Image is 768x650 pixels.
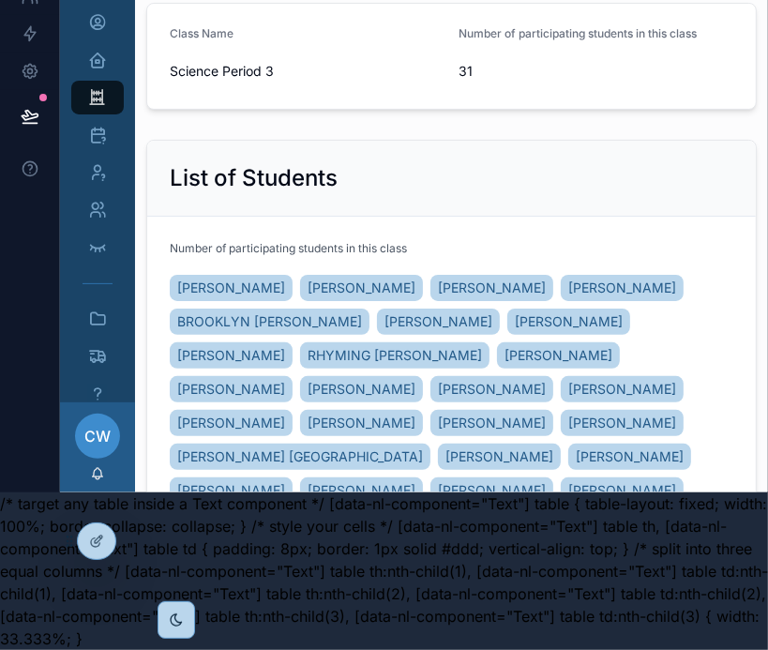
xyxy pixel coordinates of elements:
a: [PERSON_NAME] [507,309,630,335]
span: [PERSON_NAME] [308,414,415,432]
a: [PERSON_NAME] [561,275,684,301]
span: [PERSON_NAME] [568,414,676,432]
span: [PERSON_NAME] [568,380,676,399]
span: [PERSON_NAME] [576,447,684,466]
a: [PERSON_NAME] [430,477,553,504]
span: [PERSON_NAME] [308,279,415,297]
a: [PERSON_NAME] [377,309,500,335]
a: [PERSON_NAME] [170,477,293,504]
a: [PERSON_NAME] [300,410,423,436]
span: BROOKLYN [PERSON_NAME] [177,312,362,331]
a: [PERSON_NAME] [430,275,553,301]
span: Number of participating students in this class [459,26,698,40]
span: Number of participating students in this class [170,241,407,256]
a: [PERSON_NAME] [561,410,684,436]
a: [PERSON_NAME] [300,477,423,504]
h2: List of Students [170,163,338,193]
a: BROOKLYN [PERSON_NAME] [170,309,369,335]
span: [PERSON_NAME] [GEOGRAPHIC_DATA] [177,447,423,466]
a: [PERSON_NAME] [568,444,691,470]
a: [PERSON_NAME] [300,376,423,402]
a: [PERSON_NAME] [561,376,684,402]
a: [PERSON_NAME] [438,444,561,470]
a: [PERSON_NAME] [430,376,553,402]
span: [PERSON_NAME] [177,279,285,297]
span: 31 [459,62,734,81]
a: [PERSON_NAME] [300,275,423,301]
span: [PERSON_NAME] [177,414,285,432]
span: RHYMING [PERSON_NAME] [308,346,482,365]
span: [PERSON_NAME] [177,481,285,500]
span: [PERSON_NAME] [308,380,415,399]
span: [PERSON_NAME] [438,279,546,297]
span: [PERSON_NAME] [308,481,415,500]
span: [PERSON_NAME] [515,312,623,331]
span: [PERSON_NAME] [384,312,492,331]
span: [PERSON_NAME] [177,346,285,365]
a: [PERSON_NAME] [GEOGRAPHIC_DATA] [170,444,430,470]
span: Science Period 3 [170,62,444,81]
a: [PERSON_NAME] [170,342,293,369]
a: [PERSON_NAME] [561,477,684,504]
span: [PERSON_NAME] [438,481,546,500]
span: [PERSON_NAME] [438,414,546,432]
a: RHYMING [PERSON_NAME] [300,342,489,369]
span: Class Name [170,26,233,40]
a: [PERSON_NAME] [430,410,553,436]
span: [PERSON_NAME] [177,380,285,399]
a: [PERSON_NAME] [170,376,293,402]
a: [PERSON_NAME] [170,275,293,301]
span: [PERSON_NAME] [568,279,676,297]
a: [PERSON_NAME] [170,410,293,436]
span: CW [84,425,111,447]
span: [PERSON_NAME] [504,346,612,365]
a: [PERSON_NAME] [497,342,620,369]
span: [PERSON_NAME] [445,447,553,466]
span: [PERSON_NAME] [438,380,546,399]
span: [PERSON_NAME] [568,481,676,500]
